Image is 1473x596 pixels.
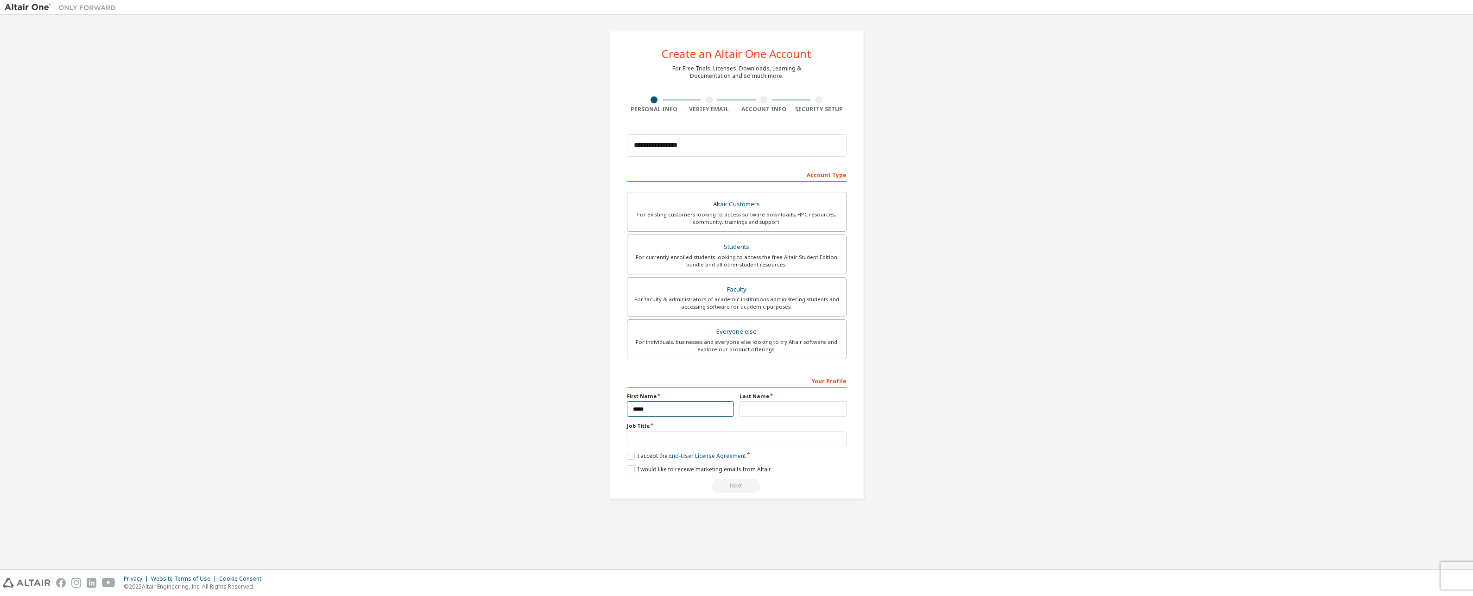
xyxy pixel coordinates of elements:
div: Account Info [737,106,792,113]
div: Faculty [633,283,841,296]
img: youtube.svg [102,578,115,588]
div: For faculty & administrators of academic institutions administering students and accessing softwa... [633,296,841,311]
div: Privacy [124,575,151,583]
a: End-User License Agreement [669,452,746,460]
div: Verify Email [682,106,737,113]
div: For Free Trials, Licenses, Downloads, Learning & Documentation and so much more. [672,65,801,80]
img: facebook.svg [56,578,66,588]
div: Create an Altair One Account [662,48,811,59]
img: altair_logo.svg [3,578,51,588]
label: Job Title [627,422,847,430]
div: Everyone else [633,325,841,338]
div: Security Setup [791,106,847,113]
div: Read and acccept EULA to continue [627,479,847,493]
div: Students [633,241,841,254]
div: Altair Customers [633,198,841,211]
img: instagram.svg [71,578,81,588]
img: linkedin.svg [87,578,96,588]
div: Website Terms of Use [151,575,219,583]
div: Personal Info [627,106,682,113]
div: Account Type [627,167,847,182]
label: I accept the [627,452,746,460]
label: First Name [627,393,734,400]
label: Last Name [740,393,847,400]
div: Your Profile [627,373,847,388]
p: © 2025 Altair Engineering, Inc. All Rights Reserved. [124,583,267,590]
img: Altair One [5,3,120,12]
label: I would like to receive marketing emails from Altair [627,465,771,473]
div: Cookie Consent [219,575,267,583]
div: For existing customers looking to access software downloads, HPC resources, community, trainings ... [633,211,841,226]
div: For individuals, businesses and everyone else looking to try Altair software and explore our prod... [633,338,841,353]
div: For currently enrolled students looking to access the free Altair Student Edition bundle and all ... [633,254,841,268]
